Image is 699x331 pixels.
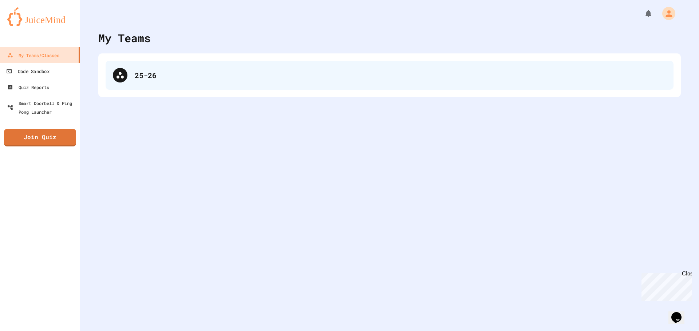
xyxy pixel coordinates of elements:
iframe: chat widget [668,302,692,324]
div: Chat with us now!Close [3,3,50,46]
div: My Teams [98,30,151,46]
div: 25-26 [106,61,674,90]
div: Quiz Reports [7,83,49,92]
div: 25-26 [135,70,666,81]
iframe: chat widget [639,270,692,301]
div: My Account [655,5,677,22]
a: Join Quiz [4,129,76,146]
div: My Teams/Classes [7,51,59,60]
div: Smart Doorbell & Ping Pong Launcher [7,99,77,116]
div: Code Sandbox [6,67,50,76]
img: logo-orange.svg [7,7,73,26]
div: My Notifications [631,7,655,20]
